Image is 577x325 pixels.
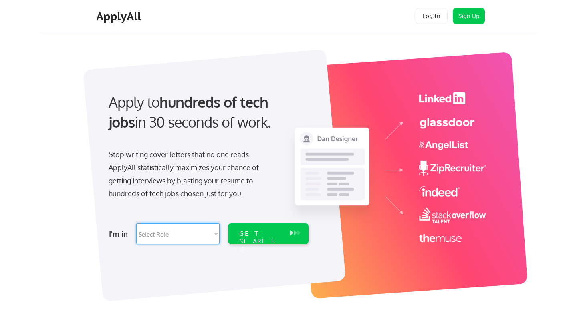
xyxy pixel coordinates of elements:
[239,230,282,253] div: GET STARTED
[453,8,485,24] button: Sign Up
[109,93,272,131] strong: hundreds of tech jobs
[96,10,143,23] div: ApplyAll
[109,227,131,240] div: I'm in
[416,8,448,24] button: Log In
[109,92,305,132] div: Apply to in 30 seconds of work.
[109,148,273,200] div: Stop writing cover letters that no one reads. ApplyAll statistically maximizes your chance of get...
